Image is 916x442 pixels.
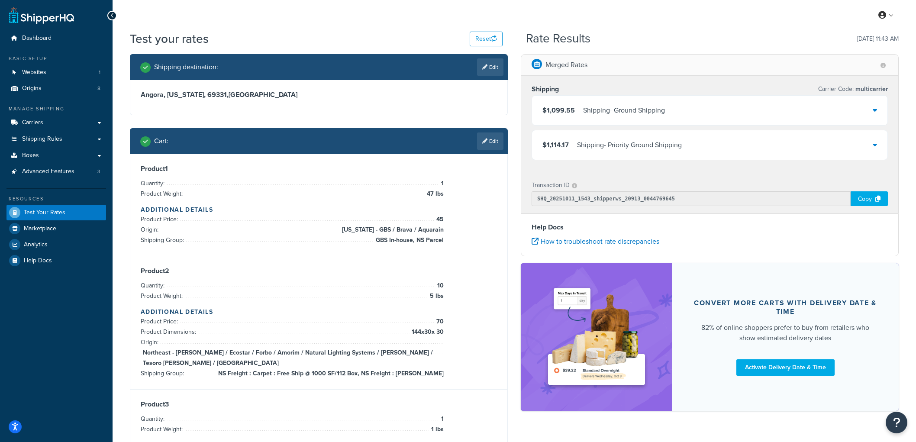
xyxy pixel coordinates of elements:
[736,359,835,376] a: Activate Delivery Date & Time
[542,276,651,398] img: feature-image-ddt-36eae7f7280da8017bfb280eaccd9c446f90b1fe08728e4019434db127062ab4.png
[434,214,444,225] span: 45
[532,85,559,94] h3: Shipping
[6,115,106,131] a: Carriers
[434,316,444,327] span: 70
[141,90,497,99] h3: Angora, [US_STATE], 69331 , [GEOGRAPHIC_DATA]
[141,425,185,434] span: Product Weight:
[22,69,46,76] span: Websites
[435,281,444,291] span: 10
[141,369,186,378] span: Shipping Group:
[141,267,497,275] h3: Product 2
[470,32,503,46] button: Reset
[532,222,888,232] h4: Help Docs
[97,85,100,92] span: 8
[857,33,899,45] p: [DATE] 11:43 AM
[6,205,106,220] a: Test Your Rates
[141,348,444,368] span: Northeast - [PERSON_NAME] / Ecostar / Forbo / Amorim / Natural Lighting Systems / [PERSON_NAME] /...
[526,32,590,45] h2: Rate Results
[130,30,209,47] h1: Test your rates
[6,164,106,180] a: Advanced Features3
[141,215,180,224] span: Product Price:
[532,236,659,246] a: How to troubleshoot rate discrepancies
[141,189,185,198] span: Product Weight:
[22,152,39,159] span: Boxes
[141,205,497,214] h4: Additional Details
[22,35,52,42] span: Dashboard
[141,414,167,423] span: Quantity:
[141,165,497,173] h3: Product 1
[577,139,682,151] div: Shipping - Priority Ground Shipping
[22,119,43,126] span: Carriers
[851,191,888,206] div: Copy
[693,299,878,316] div: Convert more carts with delivery date & time
[141,291,185,300] span: Product Weight:
[6,105,106,113] div: Manage Shipping
[545,59,587,71] p: Merged Rates
[99,69,100,76] span: 1
[24,257,52,265] span: Help Docs
[477,58,503,76] a: Edit
[6,131,106,147] a: Shipping Rules
[22,136,62,143] span: Shipping Rules
[6,237,106,252] a: Analytics
[542,105,575,115] span: $1,099.55
[6,65,106,81] li: Websites
[818,83,888,95] p: Carrier Code:
[141,400,497,409] h3: Product 3
[439,178,444,189] span: 1
[374,235,444,245] span: GBS In-house, NS Parcel
[439,414,444,424] span: 1
[6,55,106,62] div: Basic Setup
[141,317,180,326] span: Product Price:
[6,221,106,236] a: Marketplace
[22,85,42,92] span: Origins
[24,225,56,232] span: Marketplace
[141,225,161,234] span: Origin:
[141,327,198,336] span: Product Dimensions:
[854,84,888,94] span: multicarrier
[6,195,106,203] div: Resources
[542,140,569,150] span: $1,114.17
[141,179,167,188] span: Quantity:
[24,209,65,216] span: Test Your Rates
[141,281,167,290] span: Quantity:
[340,225,444,235] span: [US_STATE] - GBS / Brava / Aquarain
[532,179,570,191] p: Transaction ID
[141,236,186,245] span: Shipping Group:
[6,65,106,81] a: Websites1
[6,81,106,97] a: Origins8
[6,253,106,268] a: Help Docs
[154,137,168,145] h2: Cart :
[583,104,665,116] div: Shipping - Ground Shipping
[6,30,106,46] a: Dashboard
[6,164,106,180] li: Advanced Features
[216,368,444,379] span: NS Freight : Carpet : Free Ship @ 1000 SF/112 Box, NS Freight : [PERSON_NAME]
[154,63,218,71] h2: Shipping destination :
[22,168,74,175] span: Advanced Features
[693,323,878,343] div: 82% of online shoppers prefer to buy from retailers who show estimated delivery dates
[97,168,100,175] span: 3
[429,424,444,435] span: 1 lbs
[477,132,503,150] a: Edit
[141,307,497,316] h4: Additional Details
[24,241,48,248] span: Analytics
[428,291,444,301] span: 5 lbs
[141,338,161,347] span: Origin:
[6,148,106,164] a: Boxes
[410,327,444,337] span: 144 x 30 x 30
[6,81,106,97] li: Origins
[425,189,444,199] span: 47 lbs
[886,412,907,433] button: Open Resource Center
